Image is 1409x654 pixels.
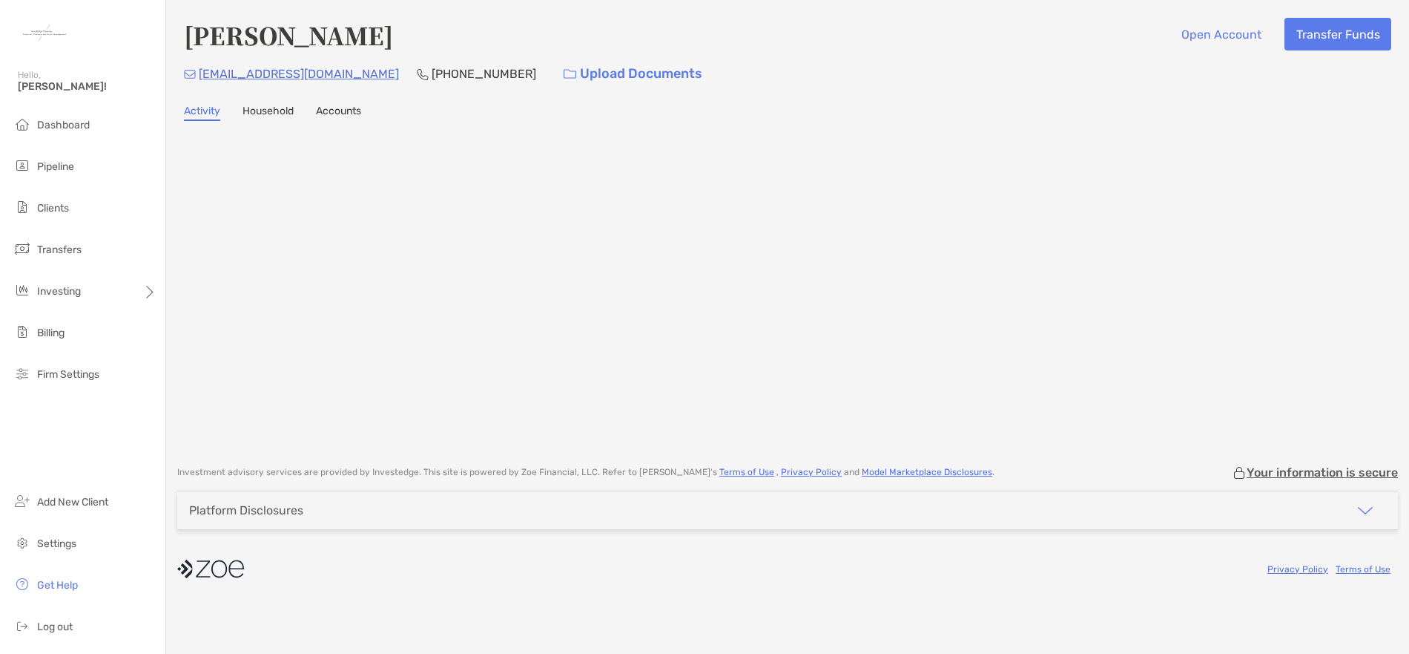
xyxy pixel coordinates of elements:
[37,327,65,339] span: Billing
[177,552,244,586] img: company logo
[1336,564,1390,575] a: Terms of Use
[37,285,81,298] span: Investing
[554,58,712,90] a: Upload Documents
[37,496,108,509] span: Add New Client
[564,69,576,79] img: button icon
[18,6,71,59] img: Zoe Logo
[1267,564,1328,575] a: Privacy Policy
[13,281,31,299] img: investing icon
[242,105,294,121] a: Household
[316,105,361,121] a: Accounts
[37,243,82,256] span: Transfers
[189,503,303,517] div: Platform Disclosures
[184,70,196,79] img: Email Icon
[37,537,76,550] span: Settings
[177,467,994,478] p: Investment advisory services are provided by Investedge . This site is powered by Zoe Financial, ...
[13,157,31,174] img: pipeline icon
[13,575,31,593] img: get-help icon
[432,65,536,83] p: [PHONE_NUMBER]
[184,105,220,121] a: Activity
[862,467,992,477] a: Model Marketplace Disclosures
[781,467,842,477] a: Privacy Policy
[13,115,31,133] img: dashboard icon
[37,368,99,381] span: Firm Settings
[37,202,69,215] span: Clients
[37,119,90,131] span: Dashboard
[13,617,31,635] img: logout icon
[13,364,31,382] img: firm-settings icon
[13,534,31,552] img: settings icon
[13,240,31,258] img: transfers icon
[13,198,31,216] img: clients icon
[1169,18,1273,50] button: Open Account
[18,80,156,93] span: [PERSON_NAME]!
[1284,18,1391,50] button: Transfer Funds
[13,323,31,341] img: billing icon
[719,467,774,477] a: Terms of Use
[199,65,399,83] p: [EMAIL_ADDRESS][DOMAIN_NAME]
[37,621,73,633] span: Log out
[417,68,429,80] img: Phone Icon
[1356,502,1374,520] img: icon arrow
[13,492,31,510] img: add_new_client icon
[1247,465,1398,480] p: Your information is secure
[37,579,78,592] span: Get Help
[37,160,74,173] span: Pipeline
[184,18,393,52] h4: [PERSON_NAME]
